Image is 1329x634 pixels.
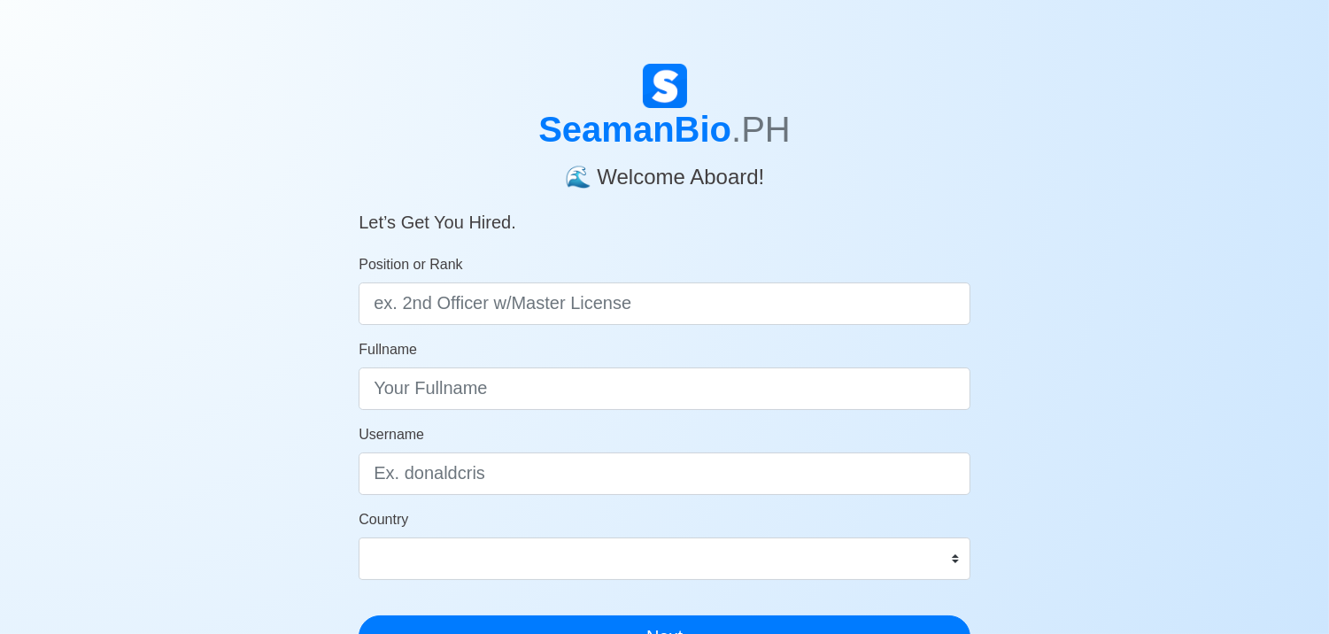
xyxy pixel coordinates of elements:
[359,367,970,410] input: Your Fullname
[359,190,970,233] h5: Let’s Get You Hired.
[359,108,970,151] h1: SeamanBio
[359,257,462,272] span: Position or Rank
[359,151,970,190] h4: 🌊 Welcome Aboard!
[359,282,970,325] input: ex. 2nd Officer w/Master License
[731,110,791,149] span: .PH
[643,64,687,108] img: Logo
[359,509,408,530] label: Country
[359,452,970,495] input: Ex. donaldcris
[359,427,424,442] span: Username
[359,342,417,357] span: Fullname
